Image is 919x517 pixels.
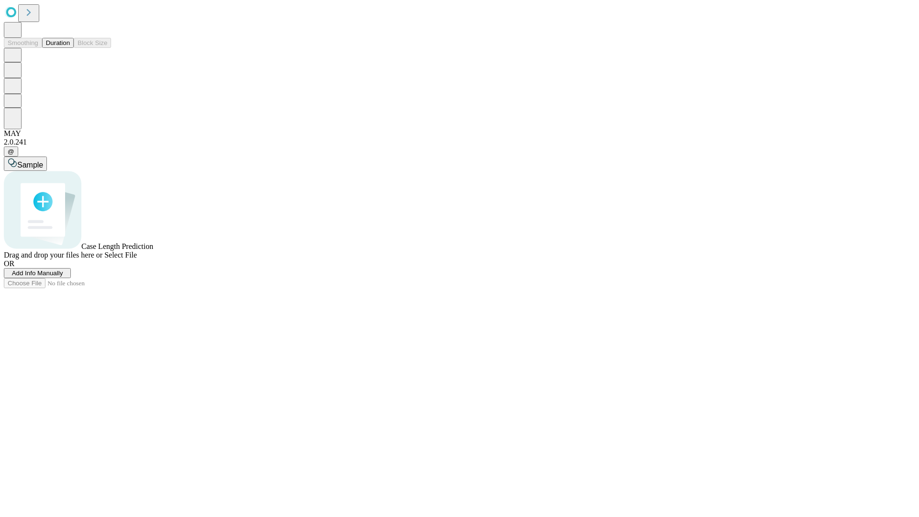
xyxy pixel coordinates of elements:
[17,161,43,169] span: Sample
[4,251,102,259] span: Drag and drop your files here or
[81,242,153,250] span: Case Length Prediction
[8,148,14,155] span: @
[4,268,71,278] button: Add Info Manually
[4,259,14,268] span: OR
[4,129,915,138] div: MAY
[42,38,74,48] button: Duration
[104,251,137,259] span: Select File
[4,157,47,171] button: Sample
[4,138,915,146] div: 2.0.241
[4,38,42,48] button: Smoothing
[12,270,63,277] span: Add Info Manually
[74,38,111,48] button: Block Size
[4,146,18,157] button: @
